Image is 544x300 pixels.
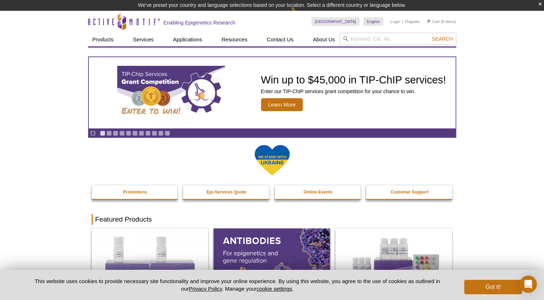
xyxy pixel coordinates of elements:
[363,17,383,26] a: English
[427,19,440,24] a: Cart
[152,131,157,136] a: Go to slide 9
[291,5,310,22] img: Change Here
[145,131,151,136] a: Go to slide 8
[90,131,96,136] a: Toggle autoplay
[335,228,452,299] img: CUT&Tag-IT® Express Assay Kit
[158,131,164,136] a: Go to slide 10
[430,36,455,42] button: Search
[427,17,456,26] li: (0 items)
[261,98,303,111] span: Learn More
[217,33,252,46] a: Resources
[92,228,208,299] img: DNA Library Prep Kit for Illumina
[214,228,330,299] img: All Antibodies
[311,17,360,26] a: [GEOGRAPHIC_DATA]
[390,19,400,24] a: Login
[169,33,206,46] a: Applications
[262,33,298,46] a: Contact Us
[464,280,522,294] button: Got it!
[88,33,118,46] a: Products
[89,57,456,128] a: TIP-ChIP Services Grant Competition Win up to $45,000 in TIP-ChIP services! Enter our TIP-ChIP se...
[261,74,446,85] h2: Win up to $45,000 in TIP-ChIP services!
[22,277,453,292] p: This website uses cookies to provide necessary site functionality and improve your online experie...
[119,131,125,136] a: Go to slide 4
[390,190,428,195] strong: Customer Support
[256,286,292,292] button: cookie settings
[92,214,453,225] h2: Featured Products
[432,36,453,42] span: Search
[139,131,144,136] a: Go to slide 7
[308,33,339,46] a: About Us
[275,185,362,199] a: Online Events
[129,33,158,46] a: Services
[132,131,138,136] a: Go to slide 6
[92,185,179,199] a: Promotions
[254,144,290,176] img: We Stand With Ukraine
[189,286,222,292] a: Privacy Policy
[303,190,332,195] strong: Online Events
[520,276,537,293] div: Open Intercom Messenger
[261,88,446,95] p: Enter our TIP-ChIP services grant competition for your chance to win.
[123,190,147,195] strong: Promotions
[207,190,246,195] strong: Epi-Services Quote
[405,19,420,24] a: Register
[183,185,270,199] a: Epi-Services Quote
[165,131,170,136] a: Go to slide 11
[113,131,118,136] a: Go to slide 3
[402,17,403,26] li: |
[89,57,456,128] article: TIP-ChIP Services Grant Competition
[164,19,236,26] h2: Enabling Epigenetics Research
[117,66,225,120] img: TIP-ChIP Services Grant Competition
[427,19,430,23] img: Your Cart
[366,185,453,199] a: Customer Support
[126,131,131,136] a: Go to slide 5
[106,131,112,136] a: Go to slide 2
[100,131,105,136] a: Go to slide 1
[339,33,456,45] input: Keyword, Cat. No.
